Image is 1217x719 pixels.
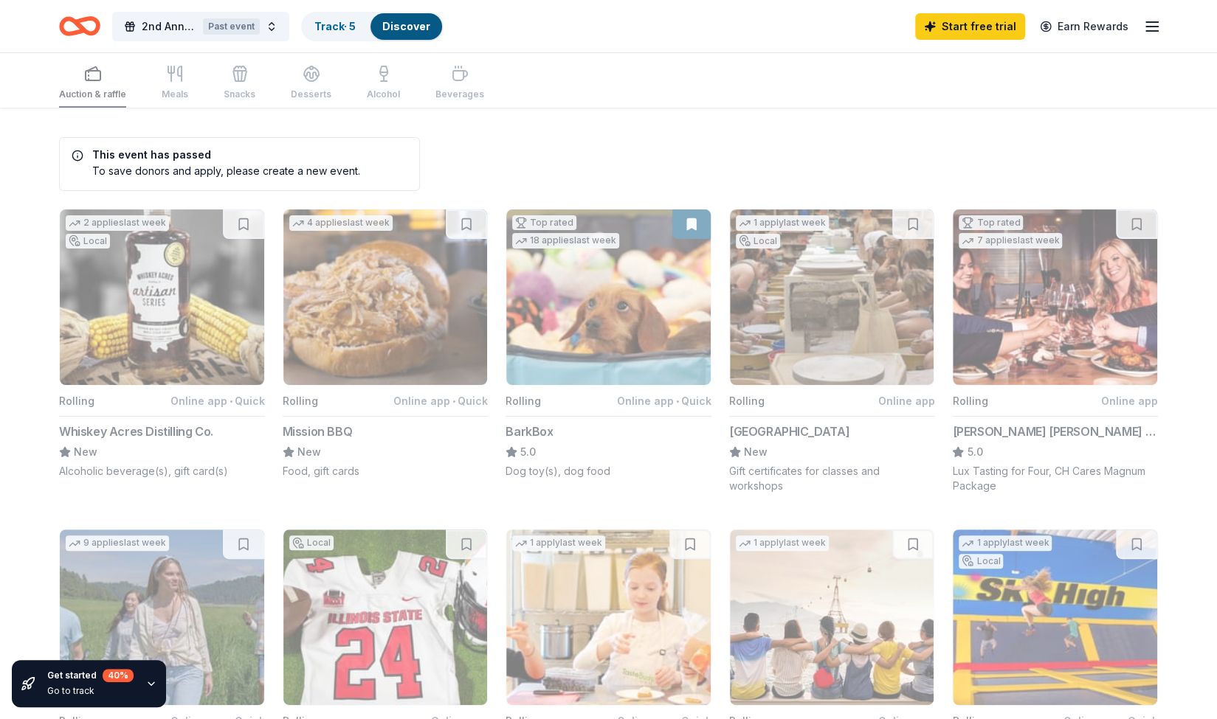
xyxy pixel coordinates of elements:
a: Track· 5 [314,20,356,32]
a: Earn Rewards [1031,13,1137,40]
h5: This event has passed [72,150,360,160]
span: 2nd Annual Golf Outing [142,18,197,35]
button: Image for Whiskey Acres Distilling Co.2 applieslast weekLocalRollingOnline app•QuickWhiskey Acres... [59,209,265,479]
a: Discover [382,20,430,32]
div: To save donors and apply, please create a new event. [72,163,360,178]
button: Track· 5Discover [301,12,444,41]
button: Image for BarkBoxTop rated18 applieslast weekRollingOnline app•QuickBarkBox5.0Dog toy(s), dog food [506,209,711,479]
button: 2nd Annual Golf OutingPast event [112,12,289,41]
button: Image for Mission BBQ4 applieslast weekRollingOnline app•QuickMission BBQNewFood, gift cards [283,209,489,479]
button: Image for Cooper's Hawk Winery and RestaurantsTop rated7 applieslast weekRollingOnline app[PERSON... [952,209,1158,493]
div: Past event [203,18,260,35]
div: Go to track [47,685,134,697]
div: 40 % [103,669,134,682]
button: Image for Lillstreet Art Center1 applylast weekLocalRollingOnline app[GEOGRAPHIC_DATA]NewGift cer... [729,209,935,493]
a: Start free trial [915,13,1025,40]
div: Get started [47,669,134,682]
a: Home [59,9,100,44]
